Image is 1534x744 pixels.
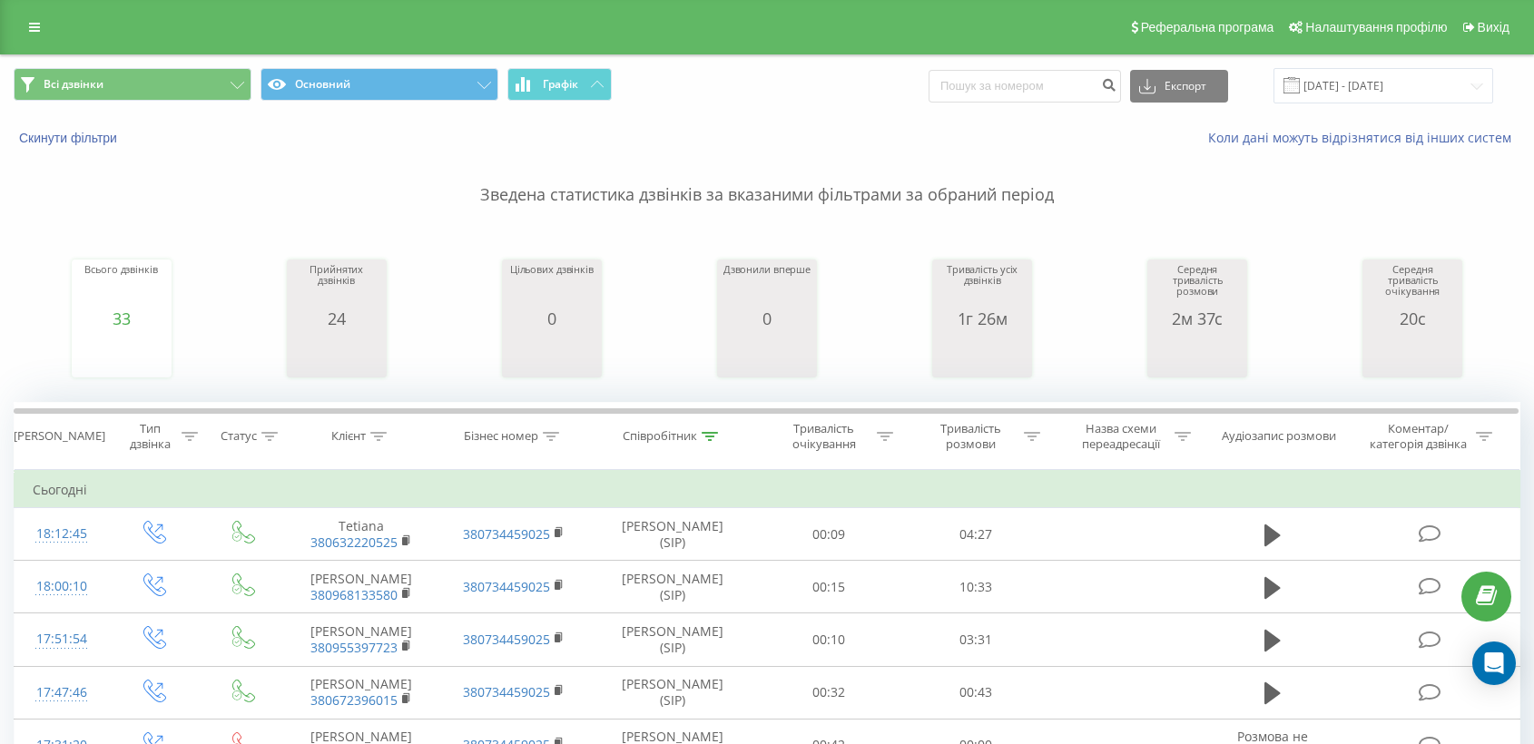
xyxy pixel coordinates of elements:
div: Дзвонили вперше [723,264,811,309]
a: 380734459025 [463,525,550,543]
td: [PERSON_NAME] (SIP) [590,666,754,719]
div: 1г 26м [937,309,1028,328]
button: Скинути фільтри [14,130,126,146]
div: Тип дзвінка [124,421,177,452]
td: 00:15 [755,561,902,613]
td: 00:10 [755,613,902,666]
div: 24 [291,309,382,328]
div: 0 [723,309,811,328]
td: 00:32 [755,666,902,719]
a: 380734459025 [463,578,550,595]
td: [PERSON_NAME] [285,561,438,613]
button: Графік [507,68,612,101]
div: 0 [510,309,594,328]
a: 380734459025 [463,683,550,700]
a: Коли дані можуть відрізнятися вiд інших систем [1208,129,1520,146]
a: 380632220525 [310,534,398,551]
span: Графік [543,78,578,91]
td: 00:09 [755,508,902,561]
div: 33 [84,309,157,328]
div: Всього дзвінків [84,264,157,309]
td: 00:43 [902,666,1049,719]
td: 03:31 [902,613,1049,666]
div: 2м 37с [1152,309,1243,328]
td: [PERSON_NAME] (SIP) [590,613,754,666]
div: [PERSON_NAME] [14,429,105,445]
div: Середня тривалість розмови [1152,264,1243,309]
a: 380734459025 [463,631,550,648]
div: Назва схеми переадресації [1073,421,1170,452]
td: Сьогодні [15,472,1520,508]
div: Бізнес номер [464,429,538,445]
div: Тривалість усіх дзвінків [937,264,1028,309]
a: 380955397723 [310,639,398,656]
td: Tetiana [285,508,438,561]
td: [PERSON_NAME] (SIP) [590,508,754,561]
input: Пошук за номером [929,70,1121,103]
td: [PERSON_NAME] [285,666,438,719]
button: Всі дзвінки [14,68,251,101]
span: Налаштування профілю [1305,20,1447,34]
div: Клієнт [331,429,366,445]
div: Тривалість розмови [922,421,1019,452]
a: 380672396015 [310,691,398,709]
div: Співробітник [623,429,697,445]
td: [PERSON_NAME] (SIP) [590,561,754,613]
div: Цільових дзвінків [510,264,594,309]
button: Основний [261,68,498,101]
div: 17:47:46 [33,675,90,710]
span: Вихід [1478,20,1509,34]
div: 18:12:45 [33,516,90,552]
div: Коментар/категорія дзвінка [1365,421,1471,452]
div: 20с [1367,309,1458,328]
div: Середня тривалість очікування [1367,264,1458,309]
div: Прийнятих дзвінків [291,264,382,309]
a: 380968133580 [310,586,398,603]
td: [PERSON_NAME] [285,613,438,666]
div: Open Intercom Messenger [1472,641,1516,685]
button: Експорт [1130,70,1228,103]
span: Всі дзвінки [44,77,103,92]
td: 10:33 [902,561,1049,613]
div: Статус [221,429,257,445]
div: 17:51:54 [33,622,90,657]
div: Тривалість очікування [775,421,872,452]
td: 04:27 [902,508,1049,561]
p: Зведена статистика дзвінків за вказаними фільтрами за обраний період [14,147,1520,207]
span: Реферальна програма [1141,20,1274,34]
div: Аудіозапис розмови [1222,429,1336,445]
div: 18:00:10 [33,569,90,604]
